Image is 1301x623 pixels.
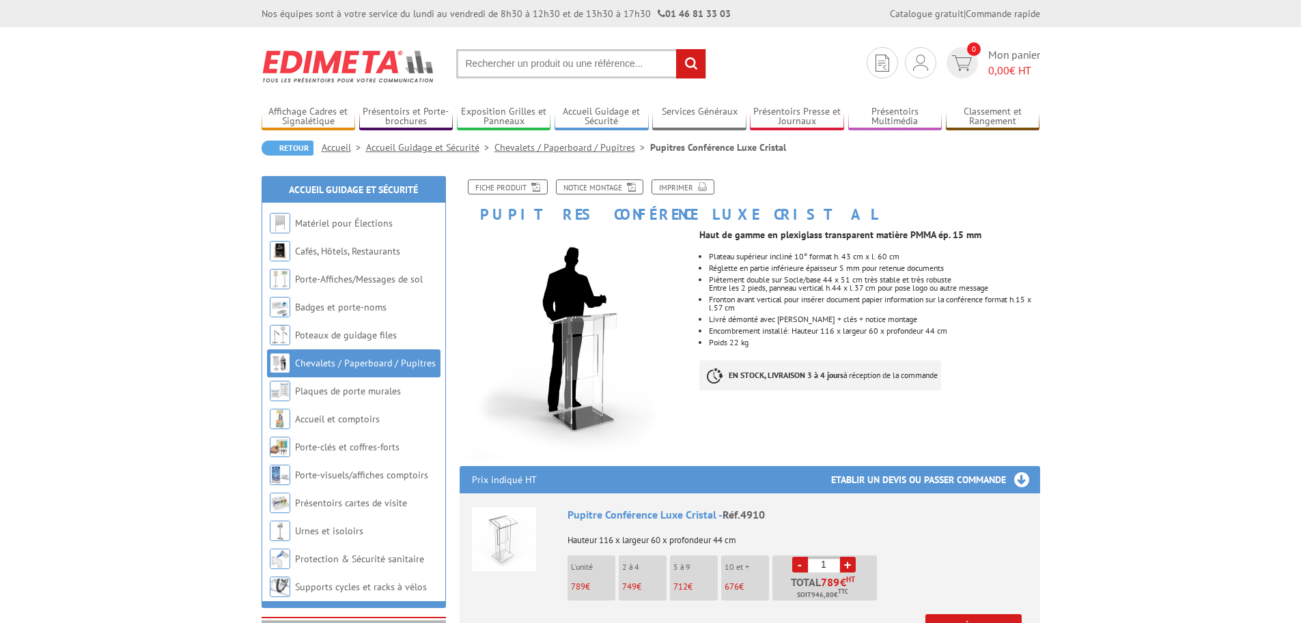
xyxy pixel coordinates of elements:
h3: Etablir un devis ou passer commande [831,466,1040,493]
a: Imprimer [652,179,714,194]
a: Supports cycles et racks à vélos [295,581,427,593]
p: 10 et + [725,562,769,572]
a: Plaques de porte murales [295,385,401,397]
a: Notice Montage [556,179,643,194]
div: | [890,7,1040,20]
a: Chevalets / Paperboard / Pupitres [295,357,436,369]
li: Poids 22 kg [709,338,1039,347]
p: Plateau supérieur incliné 10° format h. 43 cm x l. 60 cm [709,252,1039,261]
img: Poteaux de guidage files [270,325,290,345]
a: Protection & Sécurité sanitaire [295,553,424,565]
p: Piètement double sur Socle/base 44 x 51 cm très stable et très robuste [709,276,1039,284]
a: Cafés, Hôtels, Restaurants [295,245,400,257]
span: 0 [967,42,981,56]
span: 676 [725,581,739,592]
img: Urnes et isoloirs [270,521,290,541]
input: Rechercher un produit ou une référence... [456,49,706,78]
strong: Haut de gamme en plexiglass transparent matière PMMA ép. 15 mm [699,229,981,241]
span: 946,80 [811,590,834,600]
a: Accueil Guidage et Sécurité [289,184,418,196]
img: Supports cycles et racks à vélos [270,577,290,597]
span: 749 [622,581,636,592]
span: € [840,577,846,588]
input: rechercher [676,49,705,78]
strong: EN STOCK, LIVRAISON 3 à 4 jours [729,370,843,380]
a: Accueil [322,141,366,154]
img: Pupitre Conférence Luxe Cristal [472,507,536,571]
p: à réception de la commande [699,360,941,390]
img: Accueil et comptoirs [270,409,290,429]
img: Badges et porte-noms [270,297,290,317]
p: € [622,582,667,592]
img: Protection & Sécurité sanitaire [270,549,290,569]
strong: 01 46 81 33 03 [658,8,731,20]
a: Exposition Grilles et Panneaux [457,106,551,128]
span: 0,00 [988,63,1009,77]
p: 5 à 9 [673,562,718,572]
p: € [673,582,718,592]
a: Présentoirs et Porte-brochures [359,106,453,128]
sup: TTC [838,588,848,595]
div: Nos équipes sont à votre service du lundi au vendredi de 8h30 à 12h30 et de 13h30 à 17h30 [262,7,731,20]
a: Urnes et isoloirs [295,525,363,537]
a: Porte-Affiches/Messages de sol [295,273,423,285]
p: Prix indiqué HT [472,466,537,493]
span: 789 [571,581,585,592]
a: Matériel pour Élections [295,217,393,229]
a: Présentoirs Multimédia [848,106,942,128]
a: Accueil Guidage et Sécurité [555,106,649,128]
span: Soit € [797,590,848,600]
a: devis rapide 0 Mon panier 0,00€ HT [943,47,1040,78]
a: Porte-clés et coffres-forts [295,441,400,453]
img: Porte-clés et coffres-forts [270,437,290,457]
img: Porte-visuels/affiches comptoirs [270,465,290,485]
img: Présentoirs cartes de visite [270,493,290,513]
span: Réf.4910 [723,508,765,521]
a: Présentoirs cartes de visite [295,497,407,509]
span: Mon panier [988,47,1040,78]
a: Chevalets / Paperboard / Pupitres [494,141,650,154]
img: Porte-Affiches/Messages de sol [270,269,290,289]
p: L'unité [571,562,615,572]
img: Edimeta [262,41,436,91]
a: + [840,557,856,573]
a: Accueil et comptoirs [295,413,380,425]
p: Total [776,577,877,600]
a: Services Généraux [652,106,746,128]
img: devis rapide [952,55,972,71]
a: Commande rapide [966,8,1040,20]
p: € [725,582,769,592]
a: Fiche produit [468,179,548,194]
a: Présentoirs Presse et Journaux [750,106,844,128]
a: - [792,557,808,573]
li: Pupitres Conférence Luxe Cristal [650,141,786,154]
a: Catalogue gratuit [890,8,964,20]
a: Classement et Rangement [946,106,1040,128]
p: Fronton avant vertical pour insérer document papier information sur la conférence format h.15 x l... [709,295,1039,312]
p: 2 à 4 [622,562,667,572]
img: Chevalets / Paperboard / Pupitres [270,353,290,373]
span: 712 [673,581,688,592]
p: Livré démonté avec [PERSON_NAME] + clés + notice montage [709,315,1039,323]
li: Encombrement installé: Hauteur 116 x largeur 60 x profondeur 44 cm [709,327,1039,335]
img: Cafés, Hôtels, Restaurants [270,241,290,261]
a: Badges et porte-noms [295,301,387,313]
a: Accueil Guidage et Sécurité [366,141,494,154]
img: Matériel pour Élections [270,213,290,233]
img: accueil_et_conference_pupitre_et_comptoirs_4910.jpg [460,229,690,459]
a: Affichage Cadres et Signalétique [262,106,356,128]
p: Hauteur 116 x largeur 60 x profondeur 44 cm [568,526,1028,545]
a: Porte-visuels/affiches comptoirs [295,469,428,481]
a: Retour [262,141,313,156]
img: Plaques de porte murales [270,381,290,401]
img: devis rapide [913,55,928,71]
span: 789 [821,577,840,588]
a: Poteaux de guidage files [295,329,397,341]
p: Entre les 2 pieds, panneau vertical h.44 x l.37 cm pour pose logo ou autre message [709,284,1039,292]
span: € HT [988,63,1040,78]
p: Réglette en partie inférieure épaisseur 5 mm pour retenue documents [709,264,1039,272]
sup: HT [846,575,855,584]
img: devis rapide [876,55,889,72]
p: € [571,582,615,592]
div: Pupitre Conférence Luxe Cristal - [568,507,1028,523]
